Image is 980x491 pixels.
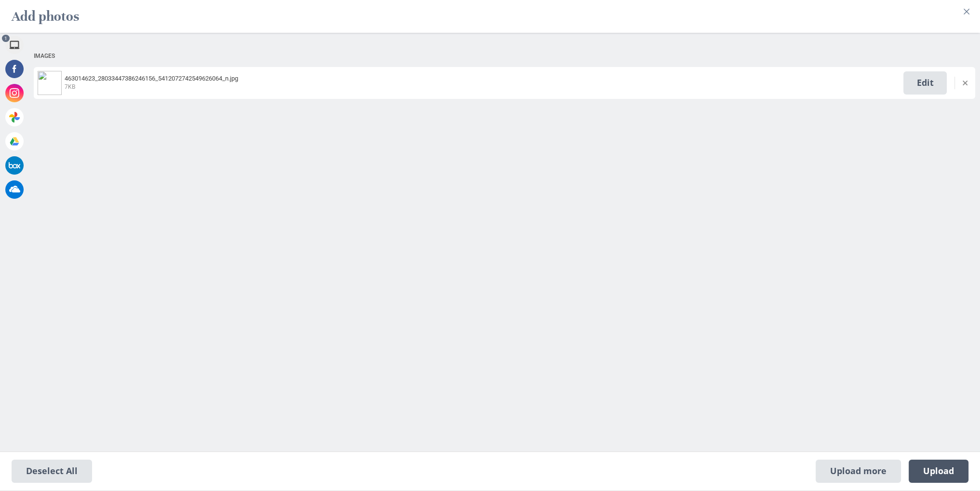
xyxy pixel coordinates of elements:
[65,83,75,90] span: 7KB
[923,466,954,477] span: Upload
[34,47,975,65] div: Images
[903,71,947,95] span: Edit
[2,35,10,42] span: 1
[909,460,968,483] span: Upload
[816,460,901,483] span: Upload more
[65,75,238,82] span: 463014623_28033447386246156_5412072742549626064_n.jpg
[12,4,79,29] h2: Add photos
[62,75,903,91] div: 463014623_28033447386246156_5412072742549626064_n.jpg
[12,460,92,483] span: Deselect All
[959,4,974,19] button: Close
[38,71,62,95] img: d70502a3-dc0a-46ef-a28e-737b7ad31d56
